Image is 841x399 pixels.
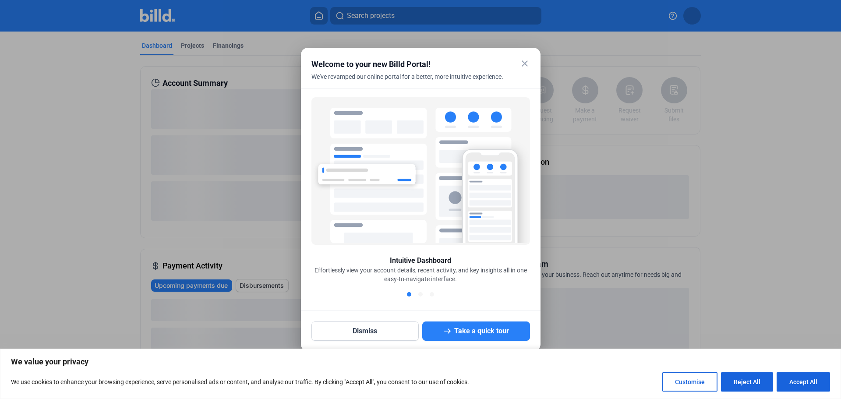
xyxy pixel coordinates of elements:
[721,372,773,392] button: Reject All
[311,58,508,71] div: Welcome to your new Billd Portal!
[311,72,508,92] div: We've revamped our online portal for a better, more intuitive experience.
[311,321,419,341] button: Dismiss
[311,266,530,283] div: Effortlessly view your account details, recent activity, and key insights all in one easy-to-navi...
[390,255,451,266] div: Intuitive Dashboard
[519,58,530,69] mat-icon: close
[11,377,469,387] p: We use cookies to enhance your browsing experience, serve personalised ads or content, and analys...
[777,372,830,392] button: Accept All
[662,372,717,392] button: Customise
[11,357,830,367] p: We value your privacy
[422,321,530,341] button: Take a quick tour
